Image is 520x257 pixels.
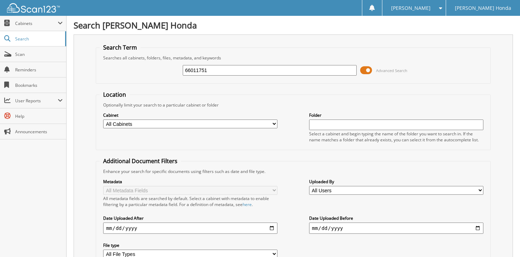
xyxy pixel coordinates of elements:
[100,44,140,51] legend: Search Term
[74,19,513,31] h1: Search [PERSON_NAME] Honda
[103,215,277,221] label: Date Uploaded After
[100,168,487,174] div: Enhance your search for specific documents using filters such as date and file type.
[100,55,487,61] div: Searches all cabinets, folders, files, metadata, and keywords
[15,36,62,42] span: Search
[15,113,63,119] span: Help
[103,112,277,118] label: Cabinet
[309,179,483,185] label: Uploaded By
[15,82,63,88] span: Bookmarks
[15,98,58,104] span: User Reports
[103,223,277,234] input: start
[309,112,483,118] label: Folder
[103,242,277,248] label: File type
[376,68,407,73] span: Advanced Search
[103,179,277,185] label: Metadata
[15,129,63,135] span: Announcements
[103,195,277,207] div: All metadata fields are searched by default. Select a cabinet with metadata to enable filtering b...
[100,157,181,165] legend: Additional Document Filters
[309,223,483,234] input: end
[391,6,431,10] span: [PERSON_NAME]
[309,215,483,221] label: Date Uploaded Before
[309,131,483,143] div: Select a cabinet and begin typing the name of the folder you want to search in. If the name match...
[15,20,58,26] span: Cabinets
[15,67,63,73] span: Reminders
[455,6,511,10] span: [PERSON_NAME] Honda
[15,51,63,57] span: Scan
[100,102,487,108] div: Optionally limit your search to a particular cabinet or folder
[7,3,60,13] img: scan123-logo-white.svg
[243,201,252,207] a: here
[100,91,130,98] legend: Location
